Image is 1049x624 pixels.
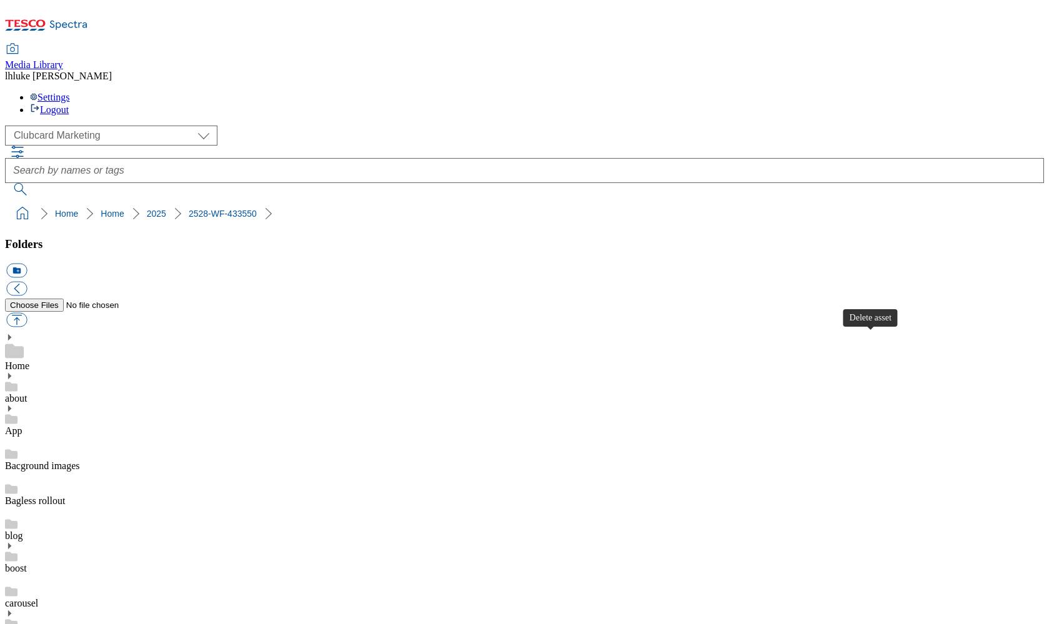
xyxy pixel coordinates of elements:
[5,158,1044,183] input: Search by names or tags
[189,209,257,219] a: 2528-WF-433550
[55,209,78,219] a: Home
[5,393,27,404] a: about
[5,563,27,573] a: boost
[5,44,63,71] a: Media Library
[5,360,29,371] a: Home
[5,598,38,608] a: carousel
[5,237,1044,251] h3: Folders
[5,71,12,81] span: lh
[30,104,69,115] a: Logout
[5,59,63,70] span: Media Library
[5,495,65,506] a: Bagless rollout
[5,460,80,471] a: Bacground images
[5,530,22,541] a: blog
[12,204,32,224] a: home
[12,71,112,81] span: luke [PERSON_NAME]
[147,209,166,219] a: 2025
[101,209,124,219] a: Home
[30,92,70,102] a: Settings
[5,202,1044,225] nav: breadcrumb
[5,425,22,436] a: App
